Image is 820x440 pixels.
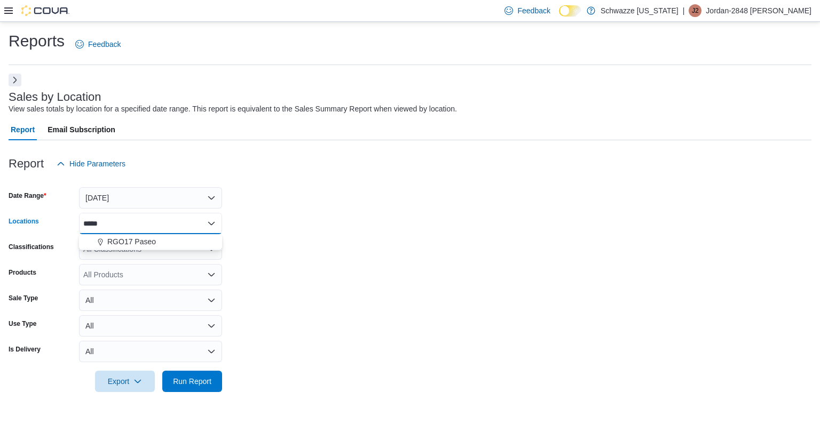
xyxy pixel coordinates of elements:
[79,234,222,250] button: RGO17 Paseo
[601,4,679,17] p: Schwazze [US_STATE]
[79,290,222,311] button: All
[9,103,457,115] div: View sales totals by location for a specified date range. This report is equivalent to the Sales ...
[107,236,156,247] span: RGO17 Paseo
[11,119,35,140] span: Report
[9,91,101,103] h3: Sales by Location
[21,5,69,16] img: Cova
[9,294,38,302] label: Sale Type
[517,5,550,16] span: Feedback
[9,30,65,52] h1: Reports
[9,217,39,226] label: Locations
[9,345,41,354] label: Is Delivery
[9,191,46,200] label: Date Range
[71,34,125,55] a: Feedback
[692,4,699,17] span: J2
[9,157,44,170] h3: Report
[88,39,121,50] span: Feedback
[9,319,36,328] label: Use Type
[207,219,216,228] button: Close list of options
[173,376,211,387] span: Run Report
[706,4,811,17] p: Jordan-2848 [PERSON_NAME]
[52,153,130,174] button: Hide Parameters
[207,270,216,279] button: Open list of options
[683,4,685,17] p: |
[689,4,701,17] div: Jordan-2848 Garcia
[79,234,222,250] div: Choose from the following options
[9,243,54,251] label: Classifications
[79,341,222,362] button: All
[95,371,155,392] button: Export
[69,158,125,169] span: Hide Parameters
[48,119,115,140] span: Email Subscription
[162,371,222,392] button: Run Report
[101,371,148,392] span: Export
[79,315,222,337] button: All
[9,74,21,86] button: Next
[9,268,36,277] label: Products
[559,5,581,17] input: Dark Mode
[79,187,222,209] button: [DATE]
